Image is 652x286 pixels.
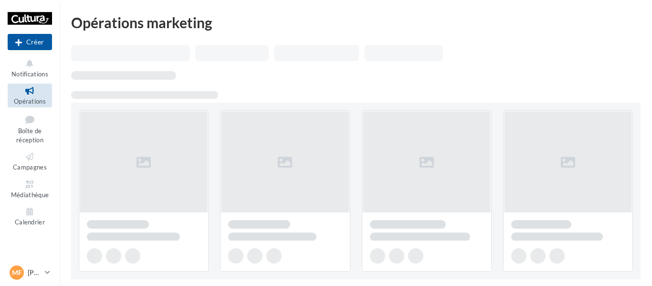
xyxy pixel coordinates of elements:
span: Calendrier [15,218,45,226]
button: Notifications [8,56,52,80]
a: Opérations [8,84,52,107]
div: Nouvelle campagne [8,34,52,50]
button: Créer [8,34,52,50]
p: [PERSON_NAME] [28,268,41,277]
span: MF [12,268,22,277]
a: MF [PERSON_NAME] [8,264,52,282]
span: Notifications [11,70,48,78]
span: Opérations [14,97,46,105]
a: Campagnes [8,149,52,173]
a: Médiathèque [8,177,52,201]
span: Campagnes [13,163,47,171]
span: Boîte de réception [16,127,43,144]
span: Médiathèque [11,191,49,199]
a: Calendrier [8,204,52,228]
a: Boîte de réception [8,111,52,146]
div: Opérations marketing [71,15,641,30]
